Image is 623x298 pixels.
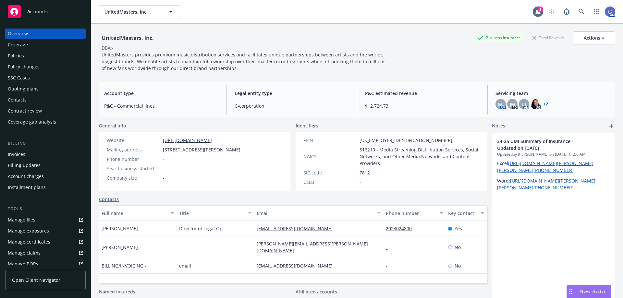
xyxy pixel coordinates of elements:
div: Manage BORs [8,259,38,269]
span: Nova Assist [580,289,606,294]
div: Quoting plans [8,84,39,94]
span: $12,724.73 [365,102,480,109]
div: NAICS [303,153,357,160]
span: Yes [455,225,462,232]
div: Actions [584,32,605,44]
button: Actions [573,31,615,44]
div: Installment plans [8,182,46,193]
a: [URL][DOMAIN_NAME] [163,137,212,143]
button: Full name [99,205,177,221]
div: Manage files [8,215,35,225]
div: Coverage [8,40,28,50]
div: Mailing address [107,146,160,153]
span: Notes [492,122,505,130]
span: C-corporation [235,102,349,109]
span: - [163,174,165,181]
a: Policy changes [5,62,86,72]
div: Phone number [107,156,160,162]
div: SSC Cases [8,73,30,83]
span: BILLING/INVOICING - [102,262,146,269]
a: Contract review [5,106,86,116]
div: Policies [8,51,24,61]
a: Accounts [5,3,86,21]
a: Coverage [5,40,86,50]
span: [STREET_ADDRESS][PERSON_NAME] [163,146,240,153]
span: Account type [104,90,219,97]
a: Manage exposures [5,226,86,236]
button: Key contact [446,205,487,221]
div: Account charges [8,171,44,182]
a: Manage BORs [5,259,86,269]
span: 7812 [360,169,370,176]
img: photo [531,99,541,109]
span: Legal entity type [235,90,349,97]
span: Open Client Navigator [12,277,60,283]
div: Drag to move [567,285,575,298]
button: Phone number [383,205,445,221]
div: Manage claims [8,248,41,258]
a: [EMAIL_ADDRESS][DOMAIN_NAME] [257,225,338,232]
a: Installment plans [5,182,86,193]
div: Website [107,137,160,144]
a: Manage certificates [5,237,86,247]
a: Search [575,5,588,18]
div: Title [179,210,244,217]
button: Email [254,205,383,221]
a: Invoices [5,149,86,160]
a: Contacts [5,95,86,105]
a: +2 [544,102,548,106]
div: UnitedMasters, Inc. [99,34,156,42]
a: [URL][DOMAIN_NAME][PERSON_NAME][PERSON_NAME][PHONE_NUMBER] [497,178,595,191]
span: 516210 - Media Streaming Distribution Services, Social Networks, and Other Media Networks and Con... [360,146,479,167]
a: Policies [5,51,86,61]
a: Manage files [5,215,86,225]
span: LI [522,101,526,108]
span: - [163,156,165,162]
div: Key contact [448,210,477,217]
div: Total Rewards [529,34,568,42]
div: Contract review [8,106,42,116]
a: Quoting plans [5,84,86,94]
div: Coverage gap analysis [8,117,56,127]
a: Overview [5,29,86,39]
div: Manage exposures [8,226,49,236]
a: Start snowing [545,5,558,18]
span: - [163,165,165,172]
div: Billing updates [8,160,41,171]
a: Named insureds [99,288,135,295]
div: SIC code [303,169,357,176]
div: Contacts [8,95,27,105]
a: - [386,263,393,269]
div: FEIN [303,137,357,144]
span: Servicing team [495,90,610,97]
div: Billing [5,140,86,147]
span: UnitedMasters provides premium music distribution services and facilitates unique partnerships be... [102,52,387,71]
button: Title [177,205,254,221]
span: UnitedMasters, Inc. [104,8,161,15]
div: Business Insurance [474,34,524,42]
a: 2023024800 [386,225,417,232]
a: Affiliated accounts [296,288,337,295]
div: Year business started [107,165,160,172]
a: Account charges [5,171,86,182]
div: Policy changes [8,62,40,72]
a: Switch app [590,5,603,18]
p: Excel [497,160,610,173]
a: add [607,122,615,130]
span: [US_EMPLOYER_IDENTIFICATION_NUMBER] [360,137,452,144]
img: photo [605,6,615,17]
span: Identifiers [296,122,318,129]
span: Updated by [PERSON_NAME] on [DATE] 11:56 AM [497,151,610,157]
span: Director of Legal Op [179,225,223,232]
span: 24-25 UMI Summary of Insurance - Updated on [DATE] [497,138,593,151]
div: Overview [8,29,28,39]
button: Nova Assist [567,285,611,298]
div: Email [257,210,373,217]
span: General info [99,122,126,129]
span: No [455,244,461,251]
span: [PERSON_NAME] [102,225,138,232]
div: 1 [537,6,543,12]
span: - [360,179,361,185]
span: email [179,262,191,269]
